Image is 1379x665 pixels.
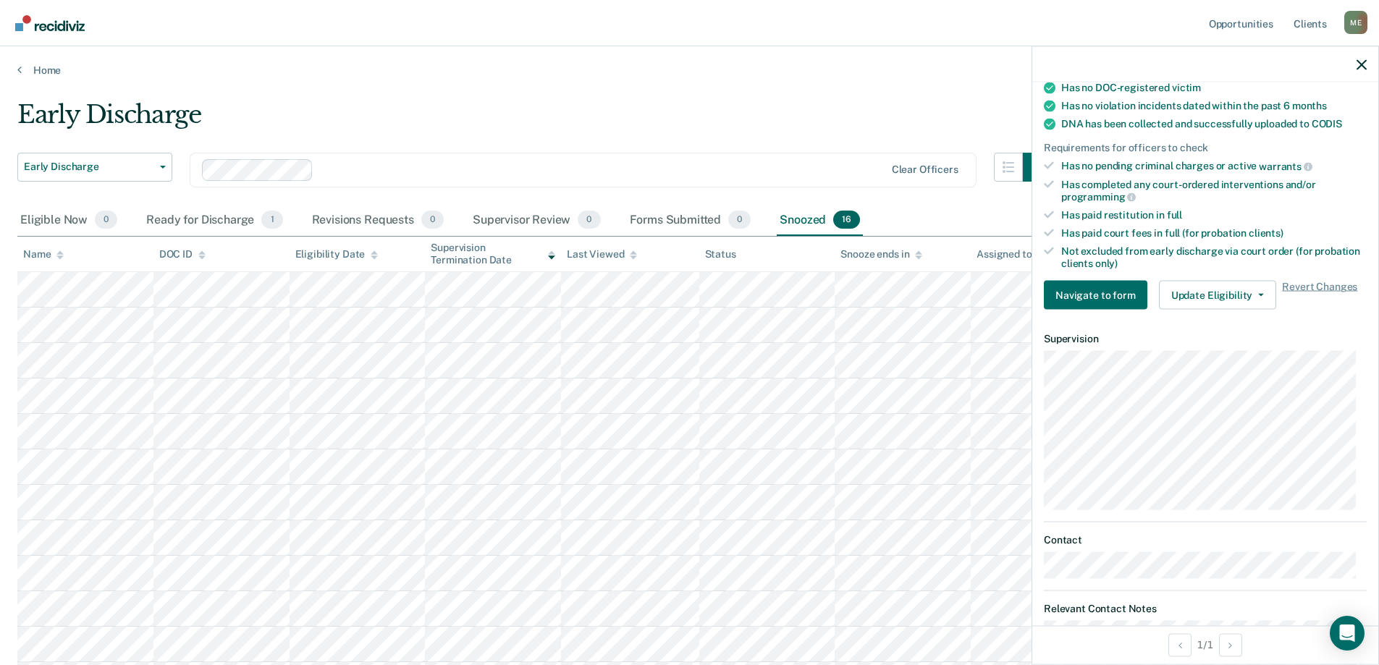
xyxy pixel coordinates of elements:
dt: Relevant Contact Notes [1044,603,1367,615]
div: Clear officers [892,164,958,176]
div: 1 / 1 [1032,625,1378,664]
span: Revert Changes [1282,281,1357,310]
span: only) [1095,257,1118,268]
span: full [1167,209,1182,221]
div: Open Intercom Messenger [1330,616,1365,651]
div: Supervisor Review [470,205,604,237]
button: Navigate to form [1044,281,1147,310]
dt: Contact [1044,533,1367,546]
span: 0 [95,211,117,229]
span: 0 [421,211,444,229]
div: Not excluded from early discharge via court order (for probation clients [1061,245,1367,269]
div: Has no pending criminal charges or active [1061,160,1367,173]
span: warrants [1259,160,1312,171]
div: Snooze ends in [840,248,922,261]
div: Assigned to [977,248,1045,261]
div: Ready for Discharge [143,205,285,237]
a: Navigate to form link [1044,281,1153,310]
span: 16 [833,211,860,229]
div: Name [23,248,64,261]
span: 0 [578,211,600,229]
span: programming [1061,191,1136,203]
div: Eligibility Date [295,248,379,261]
div: M E [1344,11,1367,34]
div: Has no violation incidents dated within the past 6 [1061,100,1367,112]
span: 0 [728,211,751,229]
span: clients) [1249,226,1283,238]
span: CODIS [1312,118,1342,130]
button: Update Eligibility [1159,281,1276,310]
span: victim [1172,82,1201,93]
button: Next Opportunity [1219,633,1242,656]
div: Forms Submitted [627,205,754,237]
dt: Supervision [1044,333,1367,345]
div: Last Viewed [567,248,637,261]
div: DOC ID [159,248,206,261]
span: 1 [261,211,282,229]
div: Requirements for officers to check [1044,142,1367,154]
div: Has completed any court-ordered interventions and/or [1061,178,1367,203]
div: Has paid court fees in full (for probation [1061,226,1367,239]
div: Supervision Termination Date [431,242,555,266]
span: Early Discharge [24,161,154,173]
button: Previous Opportunity [1168,633,1192,656]
div: Eligible Now [17,205,120,237]
div: Has paid restitution in [1061,209,1367,221]
div: Snoozed [777,205,863,237]
div: Early Discharge [17,100,1052,141]
button: Profile dropdown button [1344,11,1367,34]
a: Home [17,64,1362,77]
div: Status [705,248,736,261]
div: Revisions Requests [309,205,447,237]
img: Recidiviz [15,15,85,31]
span: months [1292,100,1327,111]
div: Has no DOC-registered [1061,82,1367,94]
div: DNA has been collected and successfully uploaded to [1061,118,1367,130]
